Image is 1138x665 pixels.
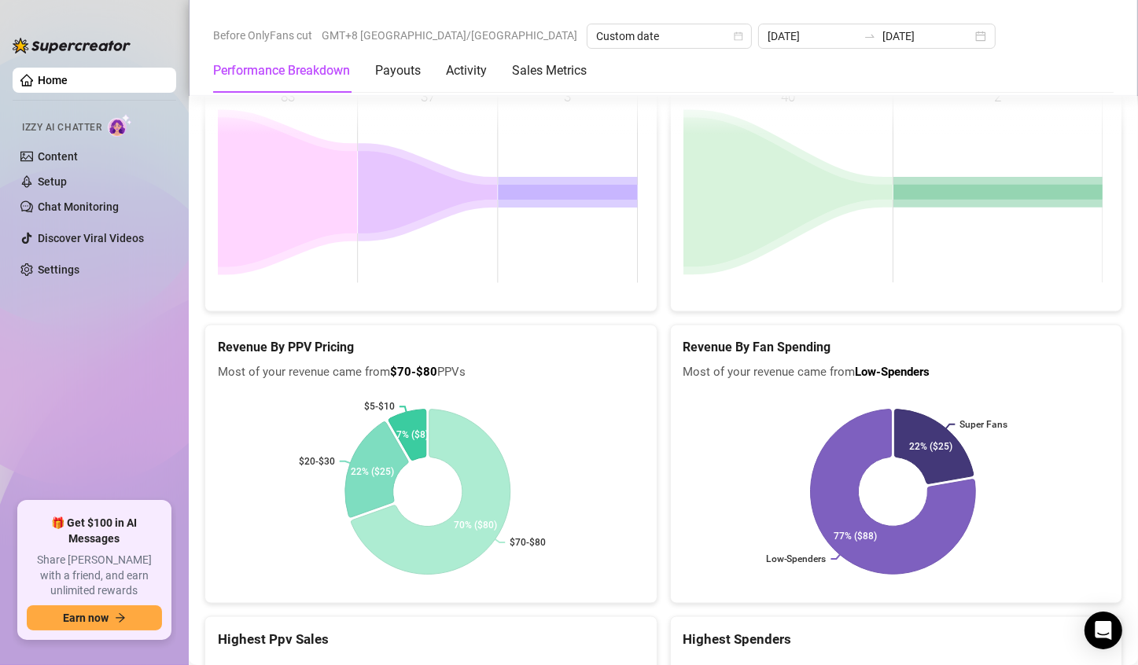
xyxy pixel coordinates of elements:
a: Home [38,74,68,86]
text: $20-$30 [299,456,335,467]
span: Most of your revenue came from [683,363,1110,382]
div: Highest Ppv Sales [218,630,644,651]
text: Super Fans [959,419,1007,430]
h5: Revenue By PPV Pricing [218,338,644,357]
span: to [864,30,876,42]
span: Most of your revenue came from PPVs [218,363,644,382]
input: End date [882,28,972,45]
span: swap-right [864,30,876,42]
div: Open Intercom Messenger [1085,612,1122,649]
button: Earn nowarrow-right [27,605,162,630]
a: Chat Monitoring [38,200,119,213]
b: Low-Spenders [856,365,930,379]
a: Settings [38,263,79,276]
a: Setup [38,175,67,188]
text: Low-Spenders [765,554,826,565]
text: $70-$80 [510,537,546,548]
span: GMT+8 [GEOGRAPHIC_DATA]/[GEOGRAPHIC_DATA] [322,24,577,47]
span: Before OnlyFans cut [213,24,312,47]
span: 🎁 Get $100 in AI Messages [27,516,162,546]
div: Highest Spenders [683,630,1110,651]
span: calendar [734,31,743,41]
a: Content [38,150,78,163]
div: Performance Breakdown [213,61,350,80]
a: Discover Viral Videos [38,232,144,244]
img: logo-BBDzfeDw.svg [13,38,131,53]
div: Activity [446,61,487,80]
b: $70-$80 [390,365,437,379]
text: $5-$10 [364,402,395,413]
span: arrow-right [115,612,126,623]
span: Izzy AI Chatter [22,120,101,135]
span: Share [PERSON_NAME] with a friend, and earn unlimited rewards [27,553,162,599]
input: Start date [768,28,857,45]
div: Sales Metrics [512,61,587,80]
div: Payouts [375,61,421,80]
h5: Revenue By Fan Spending [683,338,1110,357]
span: Earn now [63,612,109,624]
span: Custom date [596,24,742,48]
img: AI Chatter [108,114,132,137]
